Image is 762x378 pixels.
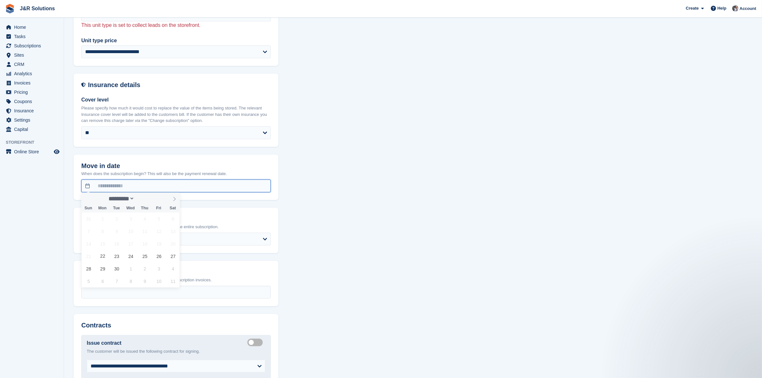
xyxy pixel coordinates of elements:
span: September 24, 2025 [124,250,137,262]
h2: Insurance details [88,81,271,89]
span: September 23, 2025 [110,250,123,262]
label: Create integrated contract [247,342,265,343]
a: menu [3,51,60,60]
span: September 19, 2025 [153,237,165,250]
a: menu [3,125,60,134]
span: October 2, 2025 [139,262,151,275]
a: J&R Solutions [17,3,57,14]
img: Steve Revell [732,5,739,12]
span: September 10, 2025 [124,225,137,237]
span: Subscriptions [14,41,52,50]
img: stora-icon-8386f47178a22dfd0bd8f6a31ec36ba5ce8667c1dd55bd0f319d3a0aa187defe.svg [5,4,15,13]
span: Mon [95,206,109,210]
span: September 2, 2025 [110,213,123,225]
span: September 20, 2025 [167,237,179,250]
span: Invoices [14,78,52,87]
label: Cover level [81,96,271,104]
span: Sites [14,51,52,60]
span: Capital [14,125,52,134]
span: September 21, 2025 [82,250,95,262]
select: Month [107,195,135,202]
span: Wed [124,206,138,210]
span: September 5, 2025 [153,213,165,225]
label: Issue contract [87,339,121,347]
span: September 29, 2025 [96,262,109,275]
span: Tasks [14,32,52,41]
span: September 18, 2025 [139,237,151,250]
a: menu [3,41,60,50]
p: The customer will be issued the following contract for signing. [87,348,265,355]
span: September 22, 2025 [96,250,109,262]
span: October 11, 2025 [167,275,179,287]
span: September 16, 2025 [110,237,123,250]
span: Account [740,5,756,12]
span: September 26, 2025 [153,250,165,262]
a: menu [3,116,60,125]
a: menu [3,23,60,32]
span: Thu [138,206,152,210]
span: Pricing [14,88,52,97]
span: October 3, 2025 [153,262,165,275]
span: September 28, 2025 [82,262,95,275]
a: menu [3,32,60,41]
span: September 7, 2025 [82,225,95,237]
span: Storefront [6,139,64,146]
a: menu [3,78,60,87]
a: menu [3,147,60,156]
span: Home [14,23,52,32]
span: Tue [109,206,124,210]
a: menu [3,60,60,69]
span: Fri [152,206,166,210]
span: September 4, 2025 [139,213,151,225]
span: September 30, 2025 [110,262,123,275]
a: menu [3,69,60,78]
span: October 6, 2025 [96,275,109,287]
span: September 1, 2025 [96,213,109,225]
p: Please specify how much it would cost to replace the value of the items being stored. The relevan... [81,105,271,124]
p: This unit type is set to collect leads on the storefront. [81,21,271,29]
label: Unit type price [81,37,271,44]
span: October 4, 2025 [167,262,179,275]
span: October 9, 2025 [139,275,151,287]
a: Preview store [53,148,60,156]
span: Insurance [14,106,52,115]
span: September 17, 2025 [124,237,137,250]
span: October 1, 2025 [124,262,137,275]
span: September 25, 2025 [139,250,151,262]
span: September 15, 2025 [96,237,109,250]
span: Settings [14,116,52,125]
span: September 8, 2025 [96,225,109,237]
h2: Move in date [81,162,271,170]
img: insurance-details-icon-731ffda60807649b61249b889ba3c5e2b5c27d34e2e1fb37a309f0fde93ff34a.svg [81,81,85,89]
span: Analytics [14,69,52,78]
span: October 5, 2025 [82,275,95,287]
span: September 6, 2025 [167,213,179,225]
span: September 9, 2025 [110,225,123,237]
span: September 27, 2025 [167,250,179,262]
span: September 12, 2025 [153,225,165,237]
span: Online Store [14,147,52,156]
span: Create [686,5,699,12]
span: Sat [166,206,180,210]
span: CRM [14,60,52,69]
span: September 11, 2025 [139,225,151,237]
span: Coupons [14,97,52,106]
span: September 3, 2025 [124,213,137,225]
span: October 8, 2025 [124,275,137,287]
span: Sun [81,206,95,210]
span: September 14, 2025 [82,237,95,250]
h2: Contracts [81,322,271,329]
a: menu [3,97,60,106]
span: October 7, 2025 [110,275,123,287]
a: menu [3,88,60,97]
input: Year [134,195,155,202]
span: Help [718,5,726,12]
span: October 10, 2025 [153,275,165,287]
span: August 31, 2025 [82,213,95,225]
p: When does the subscription begin? This will also be the payment renewal date. [81,171,271,177]
span: September 13, 2025 [167,225,179,237]
a: menu [3,106,60,115]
